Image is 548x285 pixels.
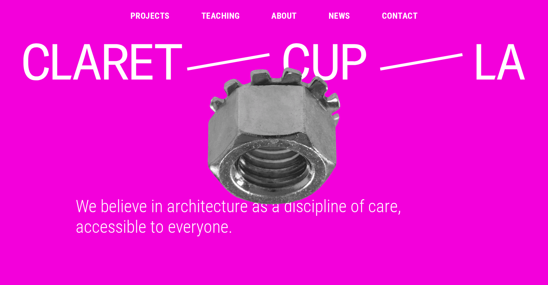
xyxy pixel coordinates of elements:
div: We believe in architecture as a discipline of care, accessible to everyone. [67,196,481,237]
a: Projects [130,12,170,20]
a: Contact [382,12,418,20]
a: About [271,12,297,20]
nav: Main Menu [130,12,418,20]
a: News [329,12,350,20]
a: Teaching [201,12,240,20]
img: Metal star nut [21,66,528,208]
